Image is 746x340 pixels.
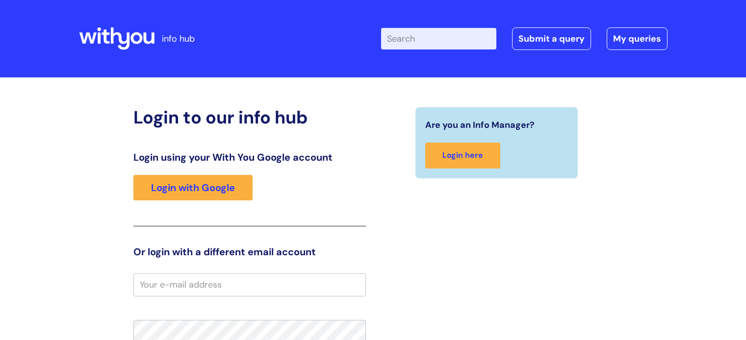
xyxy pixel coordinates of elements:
[133,273,366,296] input: Your e-mail address
[512,27,591,50] a: Submit a query
[607,27,668,50] a: My queries
[133,175,253,200] a: Login with Google
[425,117,535,133] span: Are you an Info Manager?
[381,28,496,49] input: Search
[133,246,366,258] h3: Or login with a different email account
[162,31,195,47] p: info hub
[425,143,500,169] a: Login here
[133,151,366,163] h3: Login using your With You Google account
[133,107,366,128] h2: Login to our info hub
